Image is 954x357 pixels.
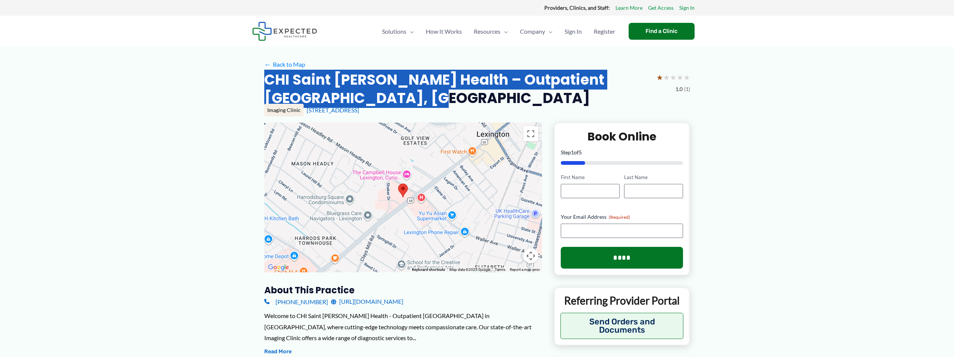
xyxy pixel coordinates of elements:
a: ResourcesMenu Toggle [468,18,514,45]
span: Map data ©2025 Google [449,267,490,272]
a: ←Back to Map [264,59,305,70]
span: Menu Toggle [500,18,508,45]
nav: Primary Site Navigation [376,18,621,45]
div: Imaging Clinic [264,104,304,117]
button: Toggle fullscreen view [523,126,538,141]
button: Send Orders and Documents [560,313,684,339]
span: ← [264,61,271,68]
a: Open this area in Google Maps (opens a new window) [266,263,291,272]
p: Referring Provider Portal [560,294,684,307]
span: (Required) [609,214,630,220]
label: First Name [561,174,620,181]
span: ★ [656,70,663,84]
a: CompanyMenu Toggle [514,18,559,45]
div: Welcome to CHI Saint [PERSON_NAME] Health - Outpatient [GEOGRAPHIC_DATA] in [GEOGRAPHIC_DATA], wh... [264,310,542,344]
span: Sign In [565,18,582,45]
button: Read More [264,347,292,356]
a: [STREET_ADDRESS] [307,106,359,114]
span: 1.0 [675,84,683,94]
a: Register [588,18,621,45]
a: Sign In [559,18,588,45]
span: ★ [663,70,670,84]
a: SolutionsMenu Toggle [376,18,420,45]
span: Resources [474,18,500,45]
img: Google [266,263,291,272]
span: ★ [670,70,677,84]
a: [PHONE_NUMBER] [264,296,328,307]
span: Menu Toggle [545,18,553,45]
p: Step of [561,150,683,155]
a: Sign In [679,3,695,13]
img: Expected Healthcare Logo - side, dark font, small [252,22,317,41]
button: Keyboard shortcuts [412,267,445,272]
span: 5 [579,149,582,155]
a: How It Works [420,18,468,45]
h2: Book Online [561,129,683,144]
span: ★ [677,70,683,84]
span: Register [594,18,615,45]
button: Map camera controls [523,248,538,263]
a: Learn More [616,3,642,13]
h2: CHI Saint [PERSON_NAME] Health – Outpatient [GEOGRAPHIC_DATA], [GEOGRAPHIC_DATA] [264,70,650,108]
span: ★ [683,70,690,84]
a: Report a map error [510,267,540,272]
span: How It Works [426,18,462,45]
span: (1) [684,84,690,94]
span: Company [520,18,545,45]
span: 1 [571,149,574,155]
a: Find a Clinic [629,23,695,40]
h3: About this practice [264,284,542,296]
label: Your Email Address [561,213,683,221]
a: Get Access [648,3,674,13]
span: Menu Toggle [406,18,414,45]
span: Solutions [382,18,406,45]
label: Last Name [624,174,683,181]
a: Terms (opens in new tab) [495,267,505,272]
a: [URL][DOMAIN_NAME] [331,296,403,307]
strong: Providers, Clinics, and Staff: [544,4,610,11]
